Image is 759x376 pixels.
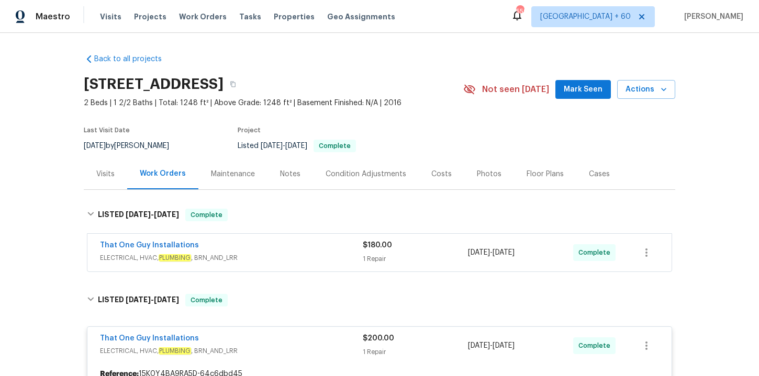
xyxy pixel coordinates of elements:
[239,13,261,20] span: Tasks
[186,295,227,305] span: Complete
[626,83,667,96] span: Actions
[617,80,675,99] button: Actions
[84,283,675,317] div: LISTED [DATE]-[DATE]Complete
[154,296,179,303] span: [DATE]
[84,79,224,89] h2: [STREET_ADDRESS]
[186,210,227,220] span: Complete
[274,12,315,22] span: Properties
[96,169,115,179] div: Visits
[84,127,130,133] span: Last Visit Date
[100,253,363,263] span: ELECTRICAL, HVAC, , BRN_AND_LRR
[589,169,610,179] div: Cases
[84,198,675,232] div: LISTED [DATE]-[DATE]Complete
[261,142,283,150] span: [DATE]
[285,142,307,150] span: [DATE]
[159,254,191,261] em: PLUMBING
[680,12,743,22] span: [PERSON_NAME]
[100,12,121,22] span: Visits
[578,340,615,351] span: Complete
[84,54,184,64] a: Back to all projects
[578,247,615,258] span: Complete
[493,342,515,349] span: [DATE]
[555,80,611,99] button: Mark Seen
[36,12,70,22] span: Maestro
[363,242,392,249] span: $180.00
[468,340,515,351] span: -
[261,142,307,150] span: -
[431,169,452,179] div: Costs
[468,342,490,349] span: [DATE]
[126,296,151,303] span: [DATE]
[527,169,564,179] div: Floor Plans
[100,346,363,356] span: ELECTRICAL, HVAC, , BRN_AND_LRR
[98,294,179,306] h6: LISTED
[159,347,191,355] em: PLUMBING
[100,242,199,249] a: That One Guy Installations
[540,12,631,22] span: [GEOGRAPHIC_DATA] + 60
[154,211,179,218] span: [DATE]
[326,169,406,179] div: Condition Adjustments
[468,249,490,256] span: [DATE]
[327,12,395,22] span: Geo Assignments
[84,140,182,152] div: by [PERSON_NAME]
[315,143,355,149] span: Complete
[482,84,549,95] span: Not seen [DATE]
[468,247,515,258] span: -
[493,249,515,256] span: [DATE]
[280,169,300,179] div: Notes
[100,335,199,342] a: That One Guy Installations
[84,98,463,108] span: 2 Beds | 1 2/2 Baths | Total: 1248 ft² | Above Grade: 1248 ft² | Basement Finished: N/A | 2016
[238,142,356,150] span: Listed
[564,83,602,96] span: Mark Seen
[211,169,255,179] div: Maintenance
[363,347,468,357] div: 1 Repair
[179,12,227,22] span: Work Orders
[84,142,106,150] span: [DATE]
[134,12,166,22] span: Projects
[126,211,179,218] span: -
[126,211,151,218] span: [DATE]
[224,75,242,94] button: Copy Address
[126,296,179,303] span: -
[363,254,468,264] div: 1 Repair
[140,168,186,179] div: Work Orders
[477,169,501,179] div: Photos
[98,209,179,221] h6: LISTED
[363,335,394,342] span: $200.00
[516,6,523,17] div: 559
[238,127,261,133] span: Project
